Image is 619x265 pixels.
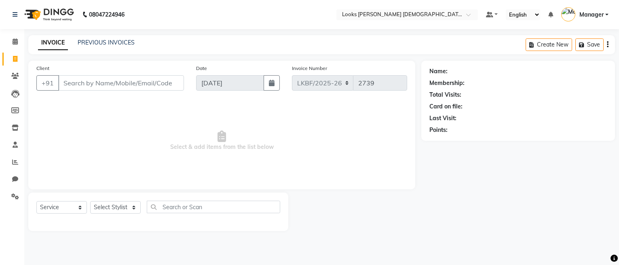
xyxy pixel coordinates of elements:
[36,100,407,181] span: Select & add items from the list below
[429,114,456,123] div: Last Visit:
[429,91,461,99] div: Total Visits:
[292,65,327,72] label: Invoice Number
[36,75,59,91] button: +91
[78,39,135,46] a: PREVIOUS INVOICES
[36,65,49,72] label: Client
[579,11,604,19] span: Manager
[429,79,465,87] div: Membership:
[429,102,463,111] div: Card on file:
[21,3,76,26] img: logo
[526,38,572,51] button: Create New
[429,67,448,76] div: Name:
[89,3,125,26] b: 08047224946
[58,75,184,91] input: Search by Name/Mobile/Email/Code
[561,7,575,21] img: Manager
[38,36,68,50] a: INVOICE
[147,201,280,213] input: Search or Scan
[429,126,448,134] div: Points:
[196,65,207,72] label: Date
[575,38,604,51] button: Save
